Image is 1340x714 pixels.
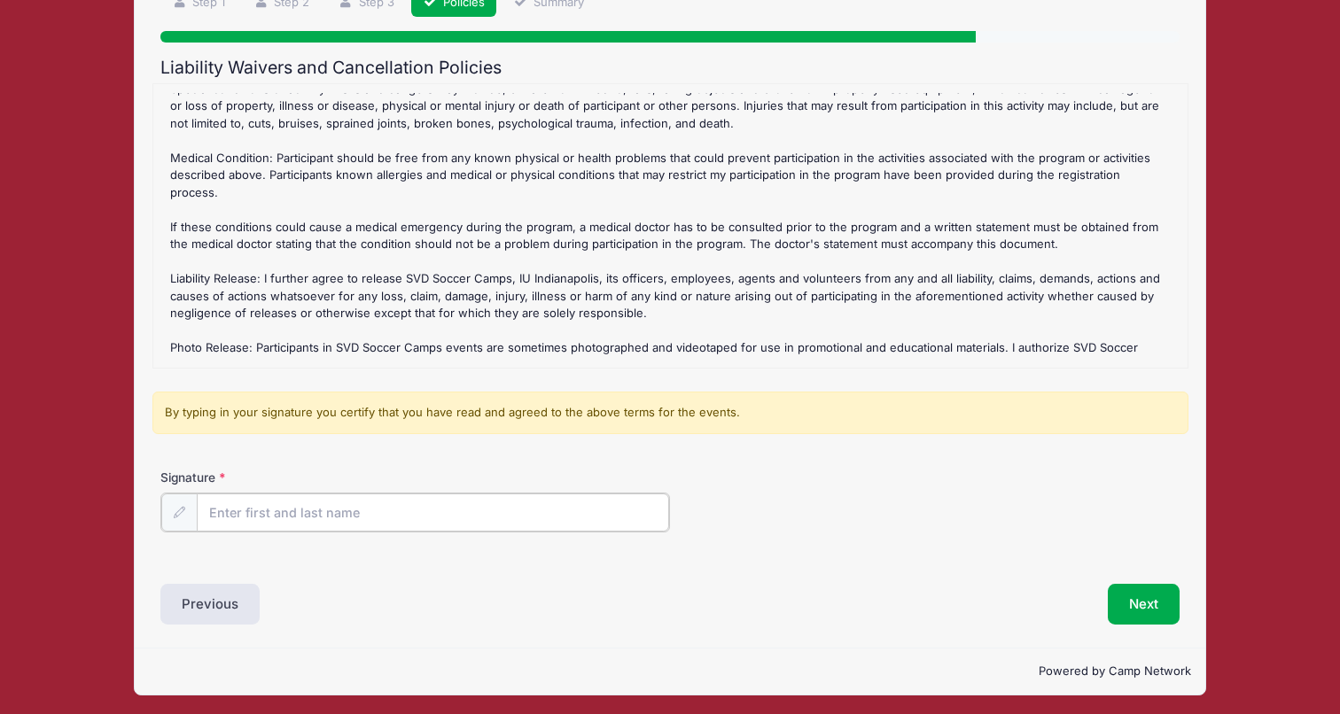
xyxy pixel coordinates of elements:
div: : A refund less a $25 administration fee will be issued for any cancellation received by at least... [162,93,1179,359]
input: Enter first and last name [197,493,669,532]
div: By typing in your signature you certify that you have read and agreed to the above terms for the ... [152,392,1188,434]
p: Powered by Camp Network [149,663,1191,680]
h2: Liability Waivers and Cancellation Policies [160,58,1180,78]
label: Signature [160,469,415,486]
button: Next [1108,584,1180,625]
button: Previous [160,584,260,625]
